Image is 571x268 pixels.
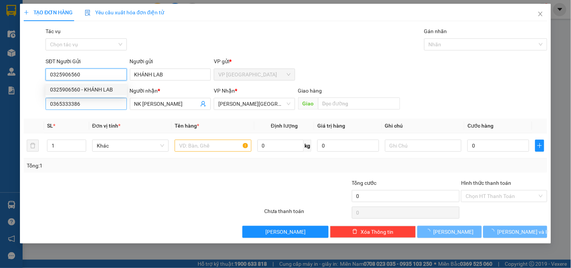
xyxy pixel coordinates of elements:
[92,123,120,129] span: Đơn vị tính
[536,143,544,149] span: plus
[46,57,126,65] div: SĐT Người Gửi
[27,161,221,170] div: Tổng: 1
[489,229,498,234] span: loading
[434,228,474,236] span: [PERSON_NAME]
[97,140,164,151] span: Khác
[6,33,83,44] div: 0888733766
[318,97,400,110] input: Dọc đường
[27,140,39,152] button: delete
[425,229,434,234] span: loading
[214,57,295,65] div: VP gửi
[461,180,511,186] label: Hình thức thanh toán
[200,101,206,107] span: user-add
[130,87,211,95] div: Người nhận
[298,88,322,94] span: Giao hàng
[483,226,547,238] button: [PERSON_NAME] và In
[330,226,416,238] button: deleteXóa Thông tin
[242,226,328,238] button: [PERSON_NAME]
[263,207,351,220] div: Chưa thanh toán
[175,140,251,152] input: VD: Bàn, Ghế
[424,28,447,34] label: Gán nhãn
[88,7,106,15] span: Nhận:
[382,119,464,133] th: Ghi chú
[538,11,544,17] span: close
[85,9,164,15] span: Yêu cầu xuất hóa đơn điện tử
[298,97,318,110] span: Giao
[88,33,164,44] div: 0983380028
[265,228,306,236] span: [PERSON_NAME]
[6,7,18,15] span: Gửi:
[352,229,358,235] span: delete
[46,84,127,96] div: 0325906560 - KHÁNH LAB
[218,69,290,80] span: VP Tân Bình
[85,10,91,16] img: icon
[50,85,122,94] div: 0325906560 - KHÁNH LAB
[6,24,83,33] div: [PERSON_NAME]
[271,123,298,129] span: Định lượng
[385,140,461,152] input: Ghi Chú
[361,228,393,236] span: Xóa Thông tin
[24,10,29,15] span: plus
[47,123,53,129] span: SL
[87,49,165,59] div: 40.000
[6,6,83,24] div: VP [GEOGRAPHIC_DATA]
[24,9,73,15] span: TẠO ĐƠN HÀNG
[498,228,550,236] span: [PERSON_NAME] và In
[467,123,493,129] span: Cước hàng
[352,180,377,186] span: Tổng cước
[530,4,551,25] button: Close
[88,6,164,24] div: VP [GEOGRAPHIC_DATA]
[87,50,97,58] span: CC :
[130,57,211,65] div: Người gửi
[88,24,164,33] div: LÂM
[417,226,481,238] button: [PERSON_NAME]
[317,140,379,152] input: 0
[175,123,199,129] span: Tên hàng
[317,123,345,129] span: Giá trị hàng
[218,98,290,110] span: Dương Minh Châu
[214,88,235,94] span: VP Nhận
[46,28,61,34] label: Tác vụ
[304,140,311,152] span: kg
[535,140,544,152] button: plus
